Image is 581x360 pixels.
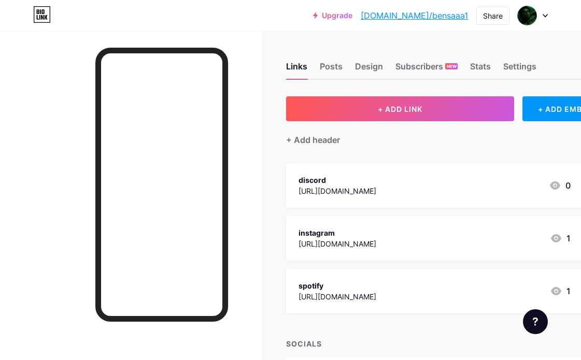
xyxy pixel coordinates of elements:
[299,238,376,249] div: [URL][DOMAIN_NAME]
[299,280,376,291] div: spotify
[549,179,571,192] div: 0
[517,6,537,25] img: bensaaa191 iki
[503,60,536,79] div: Settings
[286,60,307,79] div: Links
[550,285,571,297] div: 1
[483,10,503,21] div: Share
[395,60,458,79] div: Subscribers
[286,134,340,146] div: + Add header
[286,96,514,121] button: + ADD LINK
[550,232,571,244] div: 1
[299,175,376,185] div: discord
[378,105,422,113] span: + ADD LINK
[320,60,343,79] div: Posts
[299,185,376,196] div: [URL][DOMAIN_NAME]
[313,11,352,20] a: Upgrade
[447,63,457,69] span: NEW
[361,9,468,22] a: [DOMAIN_NAME]/bensaaa1
[470,60,491,79] div: Stats
[299,227,376,238] div: instagram
[355,60,383,79] div: Design
[299,291,376,302] div: [URL][DOMAIN_NAME]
